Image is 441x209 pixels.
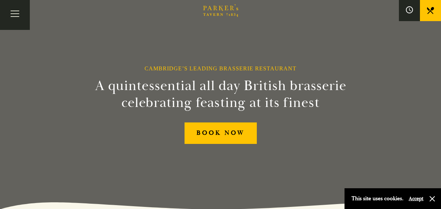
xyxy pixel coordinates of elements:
[429,195,436,202] button: Close and accept
[185,122,257,144] a: BOOK NOW
[409,195,423,202] button: Accept
[145,65,296,72] h1: Cambridge’s Leading Brasserie Restaurant
[61,77,381,111] h2: A quintessential all day British brasserie celebrating feasting at its finest
[352,194,403,204] p: This site uses cookies.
